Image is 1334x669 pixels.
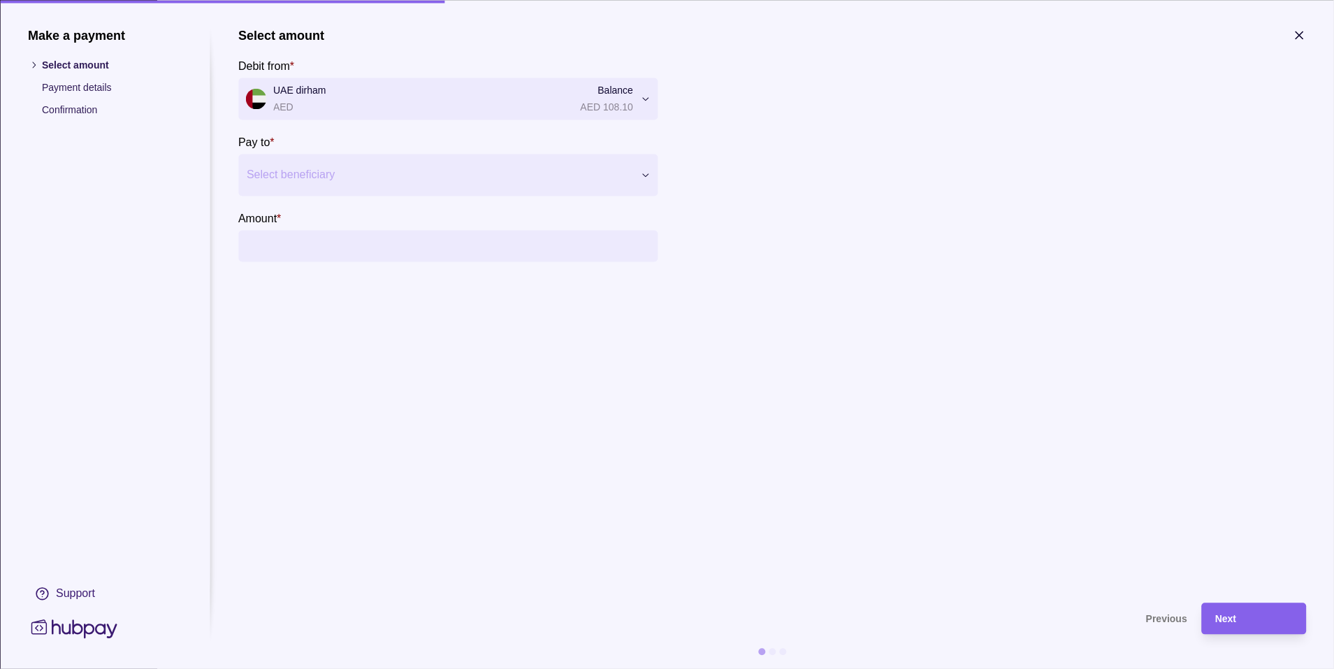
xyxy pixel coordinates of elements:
[238,60,290,72] p: Debit from
[28,28,182,43] h1: Make a payment
[238,213,277,224] p: Amount
[238,603,1187,634] button: Previous
[56,586,95,601] div: Support
[1146,614,1187,625] span: Previous
[1215,614,1236,625] span: Next
[238,210,281,226] label: Amount
[238,134,275,150] label: Pay to
[28,579,182,608] a: Support
[238,28,324,43] h1: Select amount
[42,80,182,95] p: Payment details
[238,136,270,148] p: Pay to
[273,230,651,261] input: amount
[1201,603,1306,634] button: Next
[42,102,182,117] p: Confirmation
[42,57,182,73] p: Select amount
[238,57,294,74] label: Debit from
